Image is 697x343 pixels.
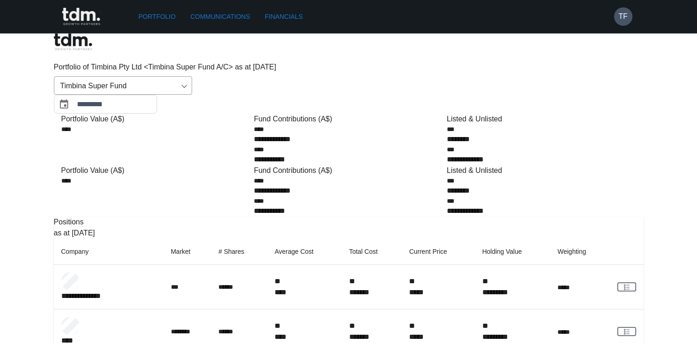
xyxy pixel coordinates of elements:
[55,95,73,114] button: Choose date, selected date is Jun 30, 2025
[254,165,443,176] div: Fund Contributions (A$)
[54,217,644,228] p: Positions
[261,8,306,25] a: Financials
[54,239,164,265] th: Company
[550,239,610,265] th: Weighting
[342,239,402,265] th: Total Cost
[211,239,267,265] th: # Shares
[54,62,644,73] p: Portfolio of Timbina Pty Ltd <Timbina Super Fund A/C> as at [DATE]
[254,114,443,125] div: Fund Contributions (A$)
[164,239,211,265] th: Market
[54,228,644,239] p: as at [DATE]
[624,284,629,289] g: rgba(16, 24, 40, 0.6
[617,327,636,336] a: View Client Communications
[54,76,192,95] div: Timbina Super Fund
[61,165,251,176] div: Portfolio Value (A$)
[402,239,475,265] th: Current Price
[619,11,628,22] h6: TF
[475,239,551,265] th: Holding Value
[617,282,636,292] a: View Client Communications
[447,165,636,176] div: Listed & Unlisted
[61,114,251,125] div: Portfolio Value (A$)
[614,7,633,26] button: TF
[187,8,254,25] a: Communications
[267,239,341,265] th: Average Cost
[624,329,629,334] g: rgba(16, 24, 40, 0.6
[135,8,180,25] a: Portfolio
[447,114,636,125] div: Listed & Unlisted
